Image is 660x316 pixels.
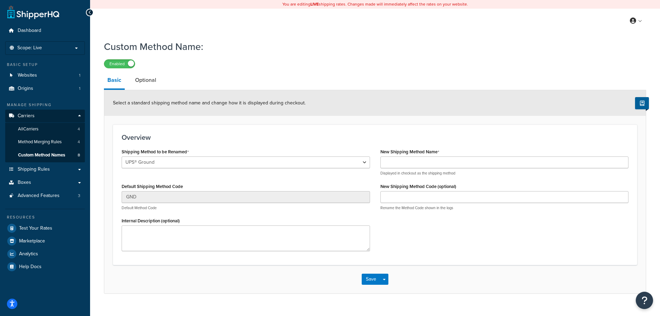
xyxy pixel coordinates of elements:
a: Marketplace [5,235,85,247]
p: Default Method Code [122,205,370,211]
li: Method Merging Rules [5,136,85,148]
label: Internal Description (optional) [122,218,180,223]
a: Test Your Rates [5,222,85,234]
a: AllCarriers4 [5,123,85,136]
span: Custom Method Names [18,152,65,158]
span: Origins [18,86,33,92]
span: 1 [79,72,80,78]
a: Carriers [5,110,85,122]
span: Select a standard shipping method name and change how it is displayed during checkout. [113,99,306,106]
span: 4 [78,126,80,132]
label: New Shipping Method Name [380,149,439,155]
h3: Overview [122,134,628,141]
a: Websites1 [5,69,85,82]
span: Boxes [18,180,31,186]
label: Default Shipping Method Code [122,184,183,189]
button: Show Help Docs [635,97,649,109]
label: New Shipping Method Code (optional) [380,184,456,189]
a: Optional [132,72,160,88]
a: Shipping Rules [5,163,85,176]
button: Open Resource Center [636,292,653,309]
div: Manage Shipping [5,102,85,108]
li: Advanced Features [5,189,85,202]
span: Carriers [18,113,35,119]
div: Resources [5,214,85,220]
span: Method Merging Rules [18,139,62,145]
span: 4 [78,139,80,145]
li: Carriers [5,110,85,162]
a: Custom Method Names8 [5,149,85,162]
span: 8 [78,152,80,158]
p: Displayed in checkout as the shipping method [380,171,629,176]
a: Origins1 [5,82,85,95]
a: Analytics [5,248,85,260]
label: Enabled [104,60,135,68]
li: Websites [5,69,85,82]
span: Dashboard [18,28,41,34]
label: Shipping Method to be Renamed [122,149,189,155]
span: Shipping Rules [18,166,50,172]
span: 3 [78,193,80,199]
button: Save [362,274,380,285]
a: Method Merging Rules4 [5,136,85,148]
h1: Custom Method Name: [104,40,637,53]
b: LIVE [310,1,319,7]
span: Marketplace [19,238,45,244]
span: Test Your Rates [19,225,52,231]
li: Custom Method Names [5,149,85,162]
a: Dashboard [5,24,85,37]
span: 1 [79,86,80,92]
li: Origins [5,82,85,95]
a: Basic [104,72,125,90]
a: Boxes [5,176,85,189]
span: Analytics [19,251,38,257]
span: Advanced Features [18,193,60,199]
p: Rename the Method Code shown in the logs [380,205,629,211]
a: Advanced Features3 [5,189,85,202]
span: Websites [18,72,37,78]
span: Help Docs [19,264,42,270]
span: All Carriers [18,126,38,132]
a: Help Docs [5,261,85,273]
span: Scope: Live [17,45,42,51]
div: Basic Setup [5,62,85,68]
